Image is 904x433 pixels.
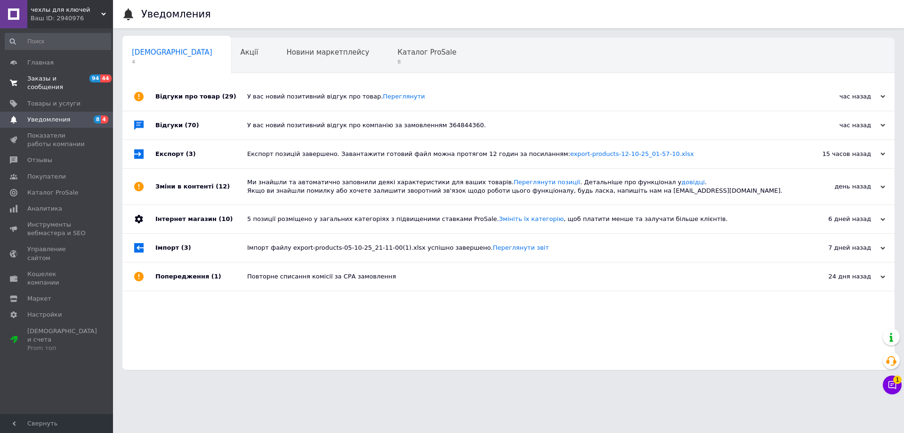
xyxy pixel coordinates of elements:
a: export-products-12-10-25_01-57-10.xlsx [570,150,694,157]
span: [DEMOGRAPHIC_DATA] [132,48,212,57]
span: 4 [132,58,212,65]
div: Експорт позицій завершено. Завантажити готовий файл можна протягом 12 годин за посиланням: [247,150,791,158]
span: Покупатели [27,172,66,181]
span: Маркет [27,294,51,303]
div: Попередження [155,262,247,291]
h1: Уведомления [141,8,211,20]
span: Главная [27,58,54,67]
div: Prom топ [27,344,97,352]
div: Відгуки про товар [155,82,247,111]
span: Акції [241,48,258,57]
span: 8 [397,58,456,65]
span: Настройки [27,310,62,319]
span: Кошелек компании [27,270,87,287]
span: [DEMOGRAPHIC_DATA] и счета [27,327,97,353]
span: (3) [186,150,196,157]
div: 6 дней назад [791,215,885,223]
span: Заказы и сообщения [27,74,87,91]
div: Імпорт [155,234,247,262]
span: (10) [218,215,233,222]
div: Інтернет магазин [155,205,247,233]
a: Переглянути [383,93,425,100]
span: (3) [181,244,191,251]
div: Ваш ID: 2940976 [31,14,113,23]
span: Отзывы [27,156,52,164]
div: день назад [791,182,885,191]
div: У вас новий позитивний відгук про компанію за замовленням 364844360. [247,121,791,130]
span: (1) [211,273,221,280]
span: 8 [94,115,101,123]
div: Експорт [155,140,247,168]
span: 44 [100,74,111,82]
span: 1 [893,376,902,384]
div: Ми знайшли та автоматично заповнили деякі характеристики для ваших товарів. . Детальніше про функ... [247,178,791,195]
span: Каталог ProSale [397,48,456,57]
div: 15 часов назад [791,150,885,158]
span: (70) [185,122,199,129]
a: Переглянути позиції [514,179,580,186]
span: Инструменты вебмастера и SEO [27,221,87,237]
span: Новини маркетплейсу [286,48,369,57]
span: Управление сайтом [27,245,87,262]
div: Зміни в контенті [155,169,247,204]
div: Імпорт файлу export-products-05-10-25_21-11-00(1).xlsx успішно завершено. [247,244,791,252]
div: Відгуки [155,111,247,139]
div: 24 дня назад [791,272,885,281]
span: Каталог ProSale [27,188,78,197]
a: довідці [681,179,705,186]
span: Аналитика [27,204,62,213]
a: Змініть їх категорію [499,215,564,222]
button: Чат с покупателем1 [883,376,902,394]
div: час назад [791,92,885,101]
div: Повторне списання комісії за СРА замовлення [247,272,791,281]
a: Переглянути звіт [493,244,549,251]
span: 94 [89,74,100,82]
input: Поиск [5,33,111,50]
span: (12) [216,183,230,190]
div: У вас новий позитивний відгук про товар. [247,92,791,101]
span: 4 [101,115,108,123]
span: Показатели работы компании [27,131,87,148]
span: Уведомления [27,115,70,124]
span: чехлы для ключей [31,6,101,14]
div: 5 позиції розміщено у загальних категоріях з підвищеними ставками ProSale. , щоб платити менше та... [247,215,791,223]
span: Товары и услуги [27,99,81,108]
div: 7 дней назад [791,244,885,252]
div: час назад [791,121,885,130]
span: (29) [222,93,236,100]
